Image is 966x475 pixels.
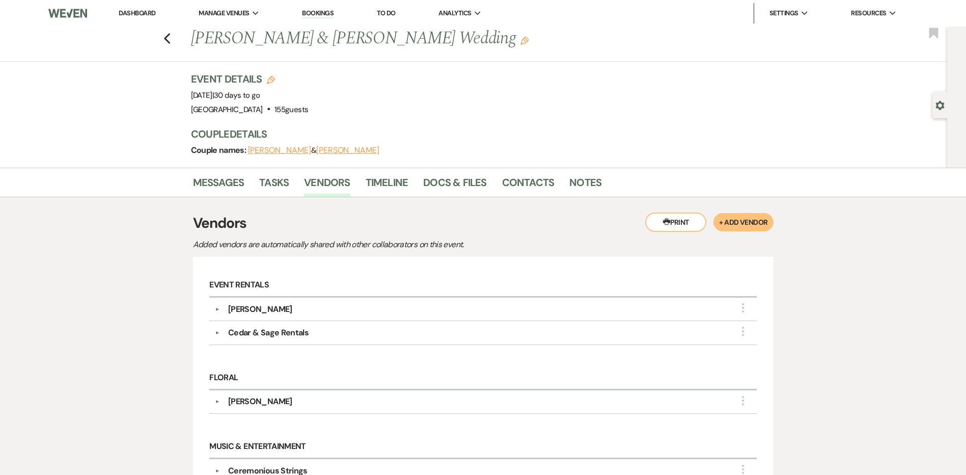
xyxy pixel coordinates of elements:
a: Docs & Files [423,174,486,197]
h6: Music & Entertainment [209,435,756,459]
a: Tasks [259,174,289,197]
button: ▼ [211,468,224,473]
button: ▼ [211,399,224,404]
a: Contacts [502,174,555,197]
a: Vendors [304,174,350,197]
span: & [248,145,379,155]
button: + Add Vendor [713,213,773,231]
a: To Do [377,9,396,17]
span: Analytics [438,8,471,18]
h6: Event Rentals [209,274,756,298]
button: [PERSON_NAME] [316,146,379,154]
button: Edit [520,36,529,45]
span: | [212,90,260,100]
span: [GEOGRAPHIC_DATA] [191,104,263,115]
div: [PERSON_NAME] [228,303,292,315]
a: Notes [569,174,601,197]
h3: Couple Details [191,127,761,141]
div: Cedar & Sage Rentals [228,327,309,339]
h3: Event Details [191,72,309,86]
div: [PERSON_NAME] [228,395,292,408]
p: Added vendors are automatically shared with other collaborators on this event. [193,238,549,251]
span: Settings [769,8,798,18]
img: Weven Logo [48,3,87,24]
h1: [PERSON_NAME] & [PERSON_NAME] Wedding [191,27,647,51]
span: 30 days to go [214,90,260,100]
span: 155 guests [274,104,308,115]
button: ▼ [211,307,224,312]
h6: Floral [209,366,756,390]
button: [PERSON_NAME] [248,146,311,154]
button: Open lead details [935,100,945,110]
span: Resources [851,8,886,18]
span: [DATE] [191,90,260,100]
a: Bookings [302,9,334,18]
span: Couple names: [191,145,248,155]
span: Manage Venues [199,8,249,18]
a: Messages [193,174,244,197]
h3: Vendors [193,213,774,234]
a: Dashboard [119,9,155,17]
a: Timeline [366,174,408,197]
button: Print [645,213,706,232]
button: ▼ [211,330,224,335]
